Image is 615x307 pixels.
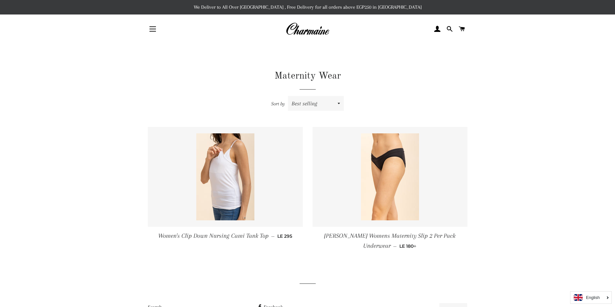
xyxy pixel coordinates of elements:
[158,232,269,239] span: Women's Clip Down Nursing Cami Tank Top
[286,22,329,36] img: Charmaine Egypt
[271,233,275,239] span: —
[148,69,467,83] h1: Maternity Wear
[324,232,456,249] span: [PERSON_NAME] Womens Maternity Slip 2 Per Pack Underwear
[313,227,467,255] a: [PERSON_NAME] Womens Maternity Slip 2 Per Pack Underwear — LE 180
[393,243,397,249] span: —
[574,294,608,301] a: English
[586,295,600,300] i: English
[399,243,416,249] span: LE 180
[277,233,292,239] span: LE 295
[271,101,285,107] span: Sort by
[148,227,303,245] a: Women's Clip Down Nursing Cami Tank Top — LE 295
